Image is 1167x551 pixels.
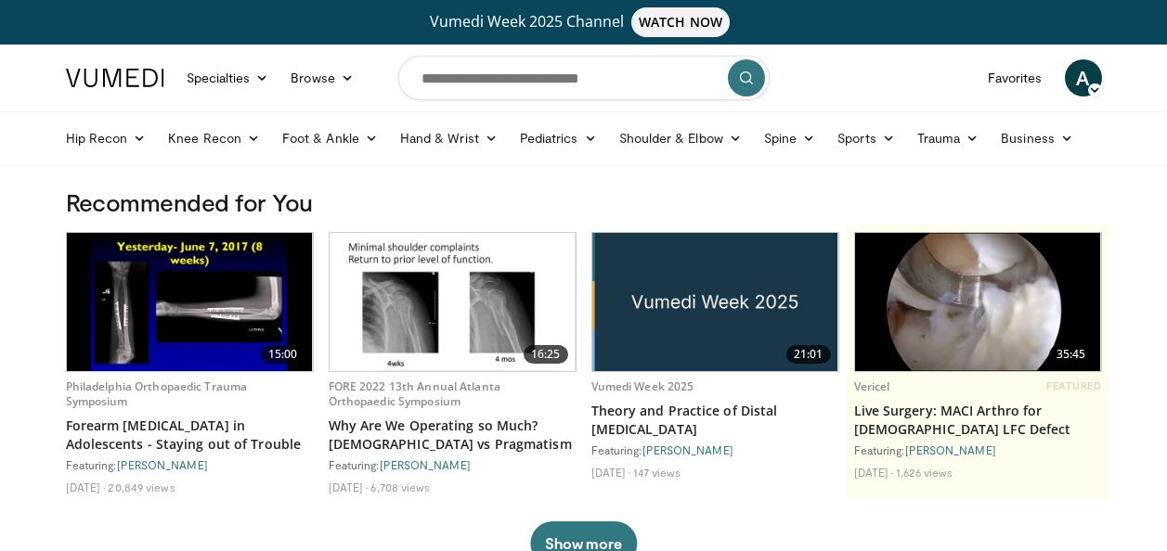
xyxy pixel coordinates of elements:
a: Hip Recon [55,120,158,157]
a: Theory and Practice of Distal [MEDICAL_DATA] [591,402,839,439]
a: 35:45 [855,233,1101,371]
span: 15:00 [261,345,305,364]
div: Featuring: [591,442,839,457]
a: Trauma [906,120,991,157]
img: VuMedi Logo [66,69,164,87]
a: Why Are We Operating so Much? [DEMOGRAPHIC_DATA] vs Pragmatism [329,416,577,454]
li: [DATE] [854,465,894,480]
a: Sports [826,120,906,157]
li: 20,849 views [108,480,175,494]
a: [PERSON_NAME] [642,443,733,456]
div: Featuring: [66,457,314,472]
span: WATCH NOW [631,7,730,37]
a: Vericel [854,378,890,394]
a: Pediatrics [509,120,608,157]
a: Specialties [175,59,280,96]
li: 6,708 views [370,480,430,494]
a: Philadelphia Orthopaedic Trauma Symposium [66,378,248,409]
a: Hand & Wrist [389,120,509,157]
a: Spine [753,120,826,157]
div: Featuring: [329,457,577,472]
a: Shoulder & Elbow [608,120,753,157]
span: 35:45 [1049,345,1094,364]
img: 25619031-145e-4c60-a054-82f5ddb5a1ab.620x360_q85_upscale.jpg [67,233,313,371]
a: Vumedi Week 2025 [591,378,694,394]
input: Search topics, interventions [398,56,770,100]
li: 147 views [633,465,681,480]
a: A [1065,59,1102,96]
a: [PERSON_NAME] [117,458,208,471]
a: Live Surgery: MACI Arthro for [DEMOGRAPHIC_DATA] LFC Defect [854,402,1102,439]
a: Forearm [MEDICAL_DATA] in Adolescents - Staying out of Trouble [66,416,314,454]
li: [DATE] [66,480,106,494]
a: FORE 2022 13th Annual Atlanta Orthopaedic Symposium [329,378,500,409]
a: Favorites [977,59,1054,96]
span: 16:25 [524,345,568,364]
h3: Recommended for You [66,187,1102,217]
a: 15:00 [67,233,313,371]
a: [PERSON_NAME] [380,458,471,471]
a: Browse [279,59,365,96]
a: Vumedi Week 2025 ChannelWATCH NOW [69,7,1099,37]
a: Business [990,120,1084,157]
li: 1,626 views [896,465,953,480]
li: [DATE] [329,480,369,494]
a: Foot & Ankle [271,120,389,157]
img: 99079dcb-b67f-40ef-8516-3995f3d1d7db.620x360_q85_upscale.jpg [330,233,576,371]
img: 00376a2a-df33-4357-8f72-5b9cd9908985.jpg.620x360_q85_upscale.jpg [592,233,838,371]
a: 21:01 [592,233,838,371]
a: [PERSON_NAME] [905,443,996,456]
li: [DATE] [591,465,631,480]
span: 21:01 [786,345,831,364]
a: Knee Recon [157,120,271,157]
span: FEATURED [1046,379,1101,392]
img: eb023345-1e2d-4374-a840-ddbc99f8c97c.620x360_q85_upscale.jpg [855,233,1101,371]
a: 16:25 [330,233,576,371]
div: Featuring: [854,442,1102,457]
